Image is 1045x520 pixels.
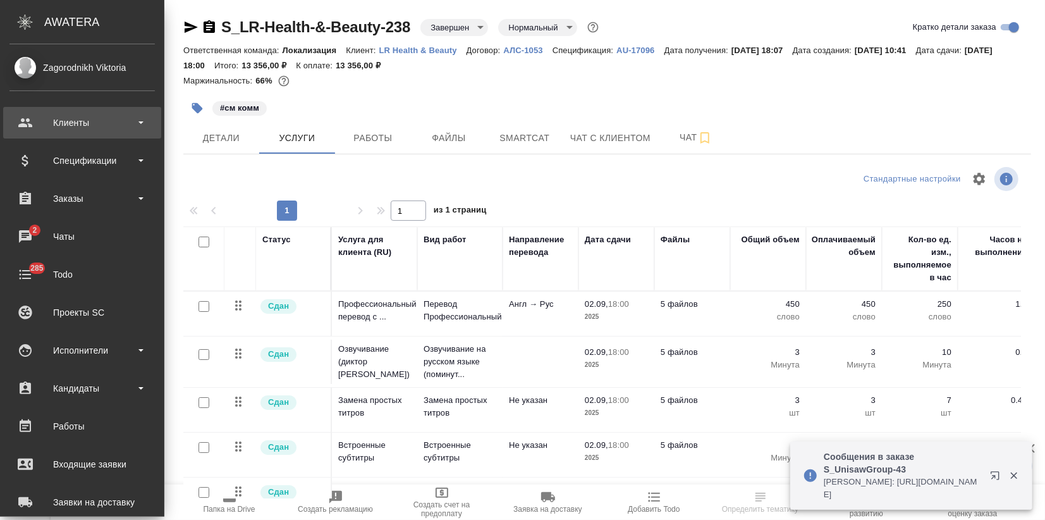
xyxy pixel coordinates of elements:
[601,485,707,520] button: Добавить Todo
[338,394,411,419] p: Замена простых титров
[9,379,155,398] div: Кандидаты
[9,151,155,170] div: Спецификации
[3,297,161,328] a: Проекты SC
[585,19,601,35] button: Доп статусы указывают на важность/срочность заказа
[585,299,608,309] p: 02.09,
[268,348,289,361] p: Сдан
[616,46,664,55] p: AU-17096
[608,299,629,309] p: 18:00
[736,359,800,371] p: Минута
[661,394,724,407] p: 5 файлов
[916,46,965,55] p: Дата сдачи:
[267,130,327,146] span: Услуги
[509,484,572,497] p: →
[553,46,616,55] p: Спецификация:
[25,224,44,237] span: 2
[202,20,217,35] button: Скопировать ссылку
[241,61,296,70] p: 13 356,00 ₽
[812,394,876,407] p: 3
[964,233,1027,259] div: Часов на выполнение
[3,411,161,442] a: Работы
[211,102,268,113] span: см комм
[661,233,690,246] div: Файлы
[736,439,800,452] p: 3
[9,265,155,284] div: Todo
[338,484,411,497] p: Видеомонтаж
[736,311,800,323] p: слово
[424,484,496,497] p: Видеомонтаж
[812,359,876,371] p: Минута
[661,298,724,311] p: 5 файлов
[722,505,798,514] span: Определить тематику
[585,311,648,323] p: 2025
[661,439,724,452] p: 5 файлов
[697,130,712,145] svg: Подписаться
[498,19,577,36] div: Завершен
[509,298,572,311] p: Англ → Рус
[736,407,800,419] p: шт
[268,486,289,498] p: Сдан
[183,46,283,55] p: Ответственная команда:
[419,130,479,146] span: Файлы
[731,46,793,55] p: [DATE] 18:07
[268,396,289,409] p: Сдан
[509,394,572,407] p: Не указан
[379,44,467,55] a: LR Health & Beauty
[824,476,982,501] p: [PERSON_NAME]: [URL][DOMAIN_NAME]
[608,440,629,450] p: 18:00
[298,505,373,514] span: Создать рекламацию
[812,233,876,259] div: Оплачиваемый объем
[283,485,389,520] button: Создать рекламацию
[183,20,199,35] button: Скопировать ссылку для ЯМессенджера
[176,485,283,520] button: Папка на Drive
[220,102,259,115] p: #см комм
[913,21,996,34] span: Кратко детали заказа
[424,394,496,419] p: Замена простых титров
[982,463,1013,493] button: Открыть в новой вкладке
[44,9,164,35] div: AWATERA
[183,94,211,122] button: Добавить тэг
[503,44,552,55] a: АЛС-1053
[608,395,629,405] p: 18:00
[888,407,951,419] p: шт
[1001,470,1027,481] button: Закрыть
[812,311,876,323] p: слово
[3,259,161,290] a: 285Todo
[3,221,161,252] a: 2Чаты
[23,262,51,275] span: 285
[379,46,467,55] p: LR Health & Beauty
[585,233,631,246] div: Дата сдачи
[964,164,994,194] span: Настроить таблицу
[420,19,488,36] div: Завершен
[860,170,964,189] div: split button
[346,46,379,55] p: Клиент:
[3,449,161,480] a: Входящие заявки
[276,73,292,89] button: 3784.37 RUB;
[9,227,155,246] div: Чаты
[888,359,951,371] p: Минута
[9,417,155,436] div: Работы
[570,130,651,146] span: Чат с клиентом
[736,484,800,497] p: 3
[661,346,724,359] p: 5 файлов
[824,450,982,476] p: Сообщения в заказе S_UnisawGroup-43
[958,340,1034,384] td: 0.3
[736,394,800,407] p: 3
[424,298,496,323] p: Перевод Профессиональный
[888,394,951,407] p: 7
[707,485,814,520] button: Определить тематику
[661,484,724,497] p: 5 файлов
[9,341,155,360] div: Исполнители
[736,298,800,311] p: 450
[9,303,155,322] div: Проекты SC
[585,440,608,450] p: 02.09,
[191,130,252,146] span: Детали
[736,452,800,464] p: Минута
[183,76,255,85] p: Маржинальность:
[9,455,155,474] div: Входящие заявки
[424,343,496,381] p: Озвучивание на русском языке (поминут...
[424,233,467,246] div: Вид работ
[9,61,155,75] div: Zagorodnikh Viktoria
[888,346,951,359] p: 10
[585,452,648,464] p: 2025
